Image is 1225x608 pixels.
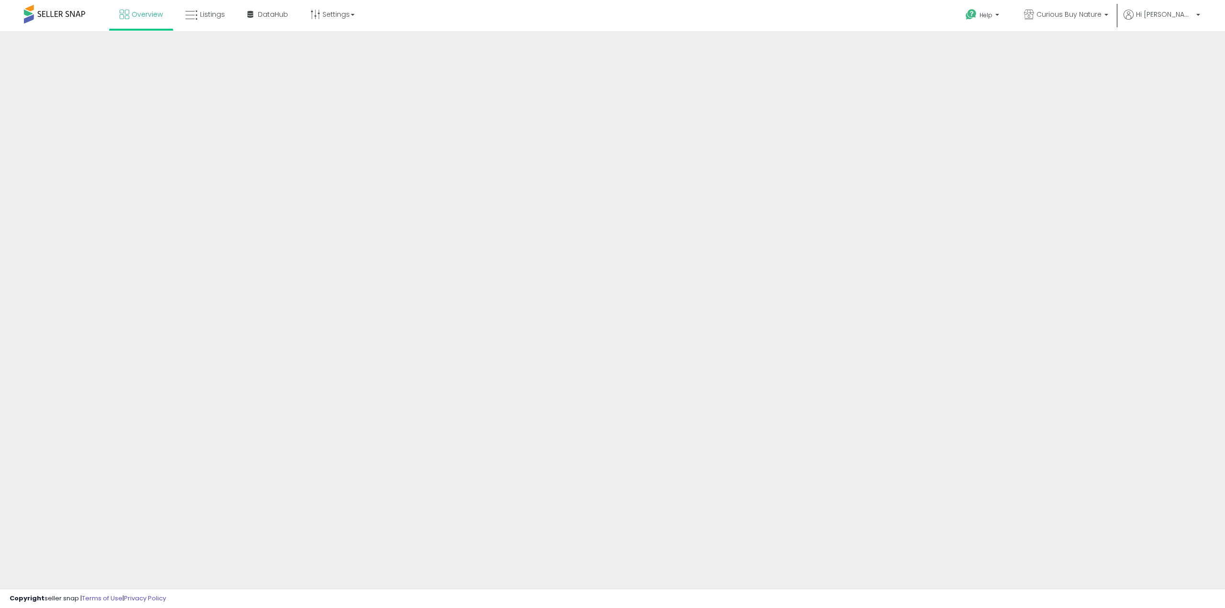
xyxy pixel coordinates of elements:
[200,10,225,19] span: Listings
[1124,10,1200,31] a: Hi [PERSON_NAME]
[958,1,1009,31] a: Help
[132,10,163,19] span: Overview
[980,11,992,19] span: Help
[965,9,977,21] i: Get Help
[1036,10,1102,19] span: Curious Buy Nature
[1136,10,1193,19] span: Hi [PERSON_NAME]
[258,10,288,19] span: DataHub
